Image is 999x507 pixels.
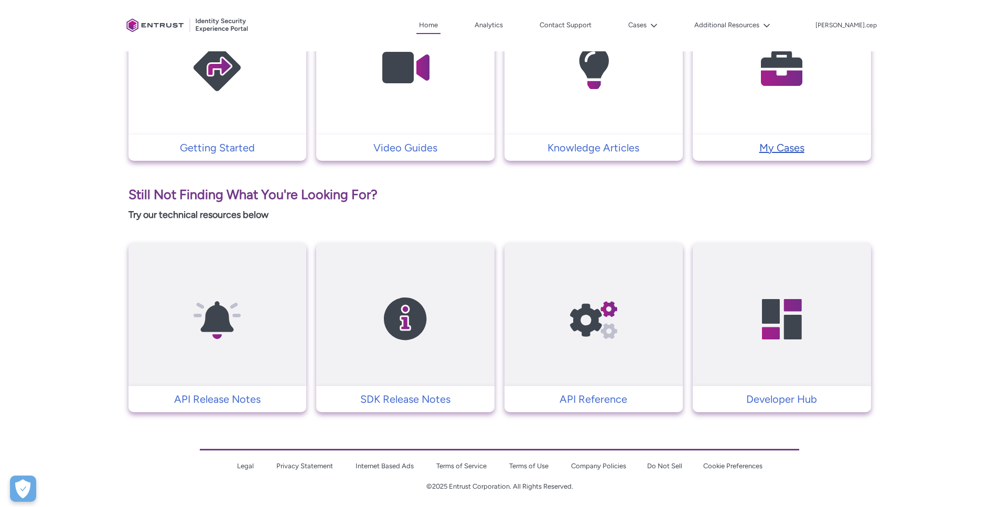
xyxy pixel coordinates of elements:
p: API Reference [510,391,678,407]
a: Knowledge Articles [504,140,683,156]
button: Open Preferences [10,476,36,502]
p: Getting Started [134,140,302,156]
p: Knowledge Articles [510,140,678,156]
img: API Reference [544,263,643,376]
p: [PERSON_NAME].cep [815,22,877,29]
p: Video Guides [321,140,489,156]
img: Video Guides [356,12,455,124]
p: My Cases [698,140,866,156]
a: API Release Notes [128,391,307,407]
p: Still Not Finding What You're Looking For? [128,185,871,205]
a: SDK Release Notes [316,391,495,407]
img: Getting Started [167,12,267,124]
a: Privacy Statement [276,462,333,470]
p: Try our technical resources below [128,208,871,222]
p: Developer Hub [698,391,866,407]
img: Knowledge Articles [544,12,643,124]
a: Terms of Service [436,462,487,470]
a: Developer Hub [693,391,871,407]
img: Developer Hub [732,263,832,376]
a: Legal [237,462,254,470]
a: Cookie Preferences [703,462,762,470]
img: API Release Notes [167,263,267,376]
p: ©2025 Entrust Corporation. All Rights Reserved. [200,481,799,492]
img: My Cases [732,12,832,124]
a: API Reference [504,391,683,407]
button: Additional Resources [692,17,773,33]
a: Analytics, opens in new tab [472,17,506,33]
a: Internet Based Ads [356,462,414,470]
a: My Cases [693,140,871,156]
a: Video Guides [316,140,495,156]
a: Terms of Use [509,462,549,470]
img: SDK Release Notes [356,263,455,376]
a: Getting Started [128,140,307,156]
button: User Profile alex.cep [815,19,877,30]
button: Cases [626,17,660,33]
a: Do Not Sell [647,462,682,470]
p: SDK Release Notes [321,391,489,407]
a: Company Policies [571,462,626,470]
p: API Release Notes [134,391,302,407]
a: Home [416,17,441,34]
a: Contact Support [537,17,594,33]
div: Cookie Preferences [10,476,36,502]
